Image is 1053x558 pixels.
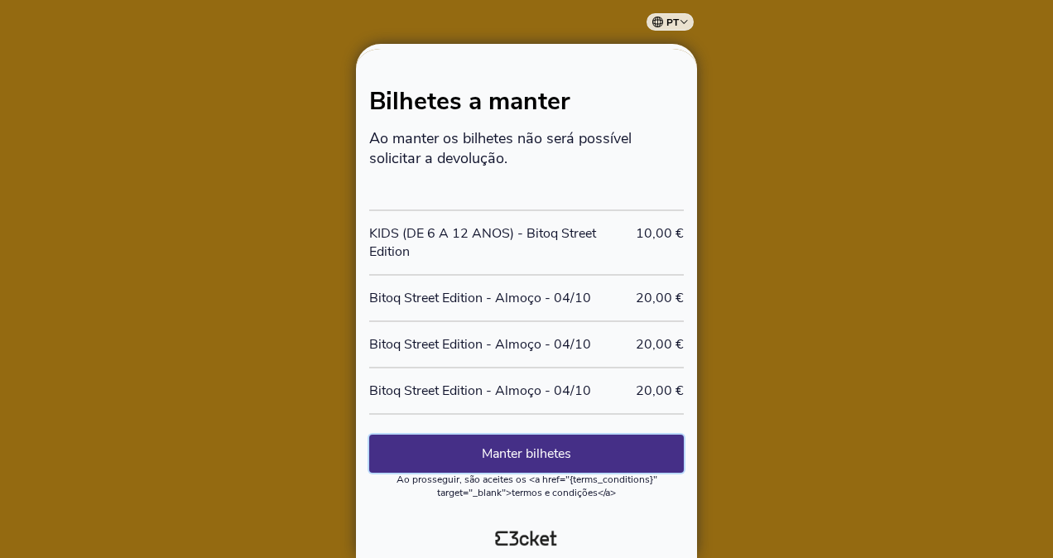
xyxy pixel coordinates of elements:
div: 20,00 € [636,289,684,307]
div: Bitoq Street Edition - Almoço - 04/10 [369,382,591,400]
button: Manter bilhetes [369,435,684,473]
div: 20,00 € [636,382,684,400]
p: Ao prosseguir, são aceites os <a href="{terms_conditions}" target="_blank">termos e condições</a> [369,473,684,499]
p: Ao manter os bilhetes não será possível solicitar a devolução. [369,128,684,195]
h2: Bilhetes a manter [369,44,684,113]
div: KIDS (DE 6 A 12 ANOS) - Bitoq Street Edition [369,224,636,261]
div: 10,00 € [636,224,684,261]
div: Bitoq Street Edition - Almoço - 04/10 [369,289,591,307]
div: 20,00 € [636,335,684,354]
div: Bitoq Street Edition - Almoço - 04/10 [369,335,591,354]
